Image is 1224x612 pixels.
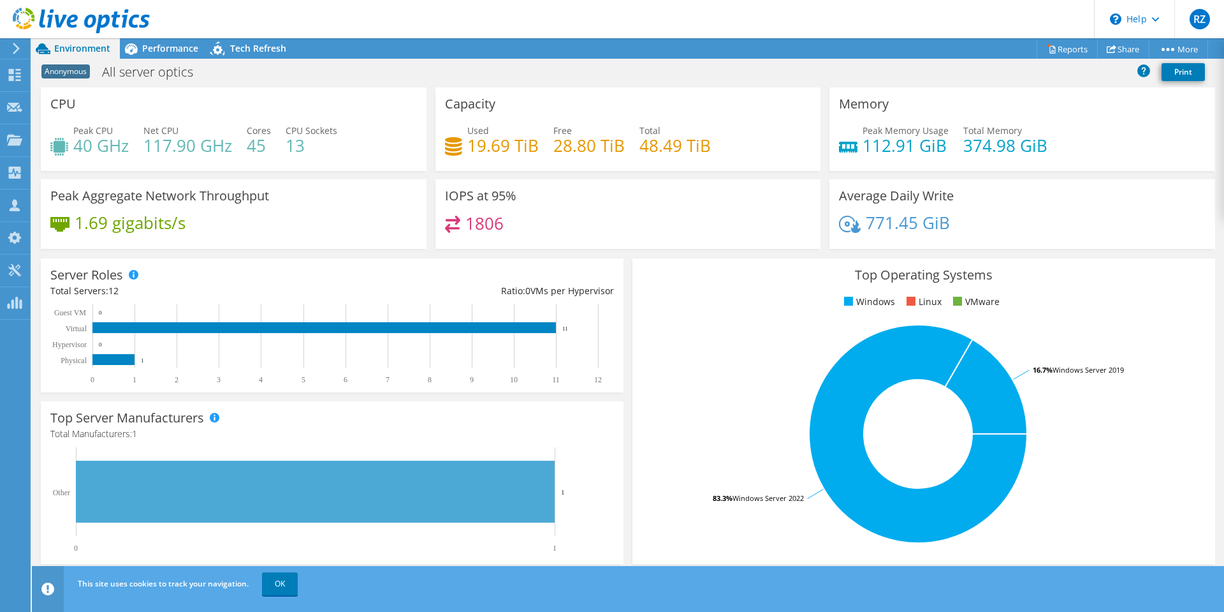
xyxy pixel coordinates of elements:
[41,64,90,78] span: Anonymous
[863,124,949,137] span: Peak Memory Usage
[50,268,123,282] h3: Server Roles
[143,138,232,153] h4: 117.90 GHz
[141,357,144,364] text: 1
[50,284,332,298] div: Total Servers:
[963,124,1022,137] span: Total Memory
[866,216,950,230] h4: 771.45 GiB
[143,124,178,137] span: Net CPU
[552,375,560,384] text: 11
[230,42,286,54] span: Tech Refresh
[863,138,949,153] h4: 112.91 GiB
[54,42,110,54] span: Environment
[1033,365,1053,375] tspan: 16.7%
[132,428,137,440] span: 1
[470,375,474,384] text: 9
[247,124,271,137] span: Cores
[50,411,204,425] h3: Top Server Manufacturers
[553,544,557,553] text: 1
[344,375,347,384] text: 6
[286,138,337,153] h4: 13
[950,295,1000,309] li: VMware
[963,138,1047,153] h4: 374.98 GiB
[903,295,942,309] li: Linux
[713,493,732,503] tspan: 83.3%
[561,488,565,496] text: 1
[175,375,178,384] text: 2
[74,544,78,553] text: 0
[467,138,539,153] h4: 19.69 TiB
[259,375,263,384] text: 4
[73,138,129,153] h4: 40 GHz
[54,308,86,317] text: Guest VM
[99,341,102,348] text: 0
[465,216,504,230] h4: 1806
[332,284,614,298] div: Ratio: VMs per Hypervisor
[1162,63,1205,81] a: Print
[642,268,1206,282] h3: Top Operating Systems
[732,493,804,503] tspan: Windows Server 2022
[445,97,495,111] h3: Capacity
[73,124,113,137] span: Peak CPU
[66,324,87,333] text: Virtual
[839,189,954,203] h3: Average Daily Write
[386,375,390,384] text: 7
[96,65,213,79] h1: All server optics
[286,124,337,137] span: CPU Sockets
[445,189,516,203] h3: IOPS at 95%
[142,42,198,54] span: Performance
[78,578,249,589] span: This site uses cookies to track your navigation.
[562,325,568,332] text: 11
[839,97,889,111] h3: Memory
[302,375,305,384] text: 5
[262,572,298,595] a: OK
[53,488,70,497] text: Other
[428,375,432,384] text: 8
[75,216,186,230] h4: 1.69 gigabits/s
[1149,39,1208,59] a: More
[467,124,489,137] span: Used
[1037,39,1098,59] a: Reports
[91,375,94,384] text: 0
[108,285,119,297] span: 12
[553,138,625,153] h4: 28.80 TiB
[61,356,87,365] text: Physical
[553,124,572,137] span: Free
[525,285,530,297] span: 0
[217,375,221,384] text: 3
[50,97,76,111] h3: CPU
[50,427,614,441] h4: Total Manufacturers:
[841,295,895,309] li: Windows
[52,340,87,349] text: Hypervisor
[639,124,660,137] span: Total
[1097,39,1149,59] a: Share
[510,375,518,384] text: 10
[133,375,136,384] text: 1
[1053,365,1124,375] tspan: Windows Server 2019
[594,375,602,384] text: 12
[1190,9,1210,29] span: RZ
[247,138,271,153] h4: 45
[639,138,711,153] h4: 48.49 TiB
[50,189,269,203] h3: Peak Aggregate Network Throughput
[99,310,102,316] text: 0
[1110,13,1121,25] svg: \n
